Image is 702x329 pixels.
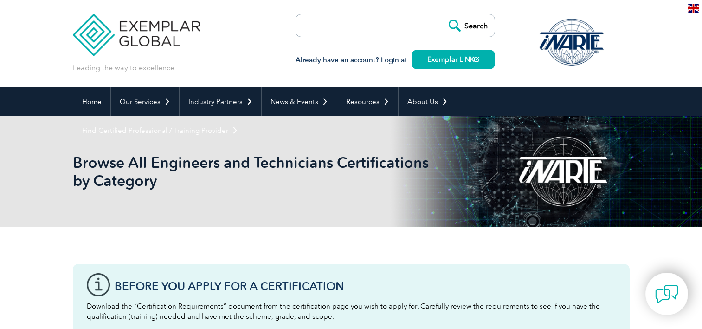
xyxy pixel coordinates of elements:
[296,54,495,66] h3: Already have an account? Login at
[180,87,261,116] a: Industry Partners
[399,87,457,116] a: About Us
[87,301,616,322] p: Download the “Certification Requirements” document from the certification page you wish to apply ...
[444,14,495,37] input: Search
[73,116,247,145] a: Find Certified Professional / Training Provider
[262,87,337,116] a: News & Events
[73,87,110,116] a: Home
[412,50,495,69] a: Exemplar LINK
[688,4,699,13] img: en
[337,87,398,116] a: Resources
[73,63,174,73] p: Leading the way to excellence
[115,280,616,292] h3: Before You Apply For a Certification
[474,57,479,62] img: open_square.png
[111,87,179,116] a: Our Services
[73,153,429,190] h1: Browse All Engineers and Technicians Certifications by Category
[655,283,678,306] img: contact-chat.png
